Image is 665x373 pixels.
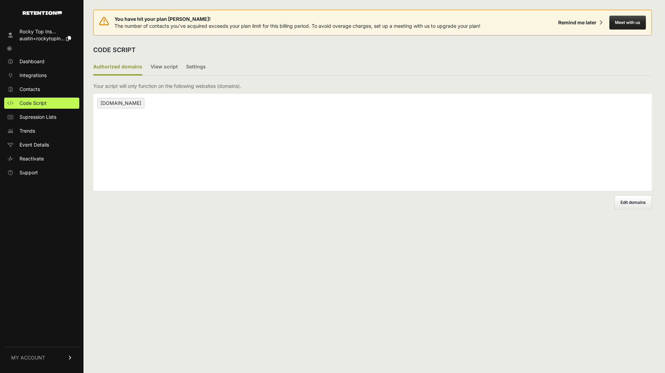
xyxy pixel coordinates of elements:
span: Reactivate [19,155,44,162]
span: MY ACCOUNT [11,354,45,361]
span: Support [19,169,38,176]
label: View script [151,59,178,75]
img: Retention.com [23,11,62,15]
a: Trends [4,125,79,136]
a: Contacts [4,84,79,95]
p: Your script will only function on the following websites (domains). [93,83,241,90]
div: Remind me later [558,19,596,26]
span: Code Script [19,100,47,107]
div: Rocky Top Ins... [19,28,71,35]
span: Event Details [19,141,49,148]
label: Settings [186,59,206,75]
span: Edit domains [620,200,646,205]
span: Contacts [19,86,40,93]
span: [DOMAIN_NAME] [97,98,144,108]
a: Integrations [4,70,79,81]
span: Dashboard [19,58,45,65]
a: MY ACCOUNT [4,347,79,368]
h2: CODE SCRIPT [93,45,136,55]
span: Supression Lists [19,114,56,121]
span: You have hit your plan [PERSON_NAME]! [114,16,480,23]
a: Rocky Top Ins... austin+rockytopin... [4,26,79,44]
span: The number of contacts you've acquired exceeds your plan limit for this billing period. To avoid ... [114,23,480,29]
a: Event Details [4,139,79,150]
button: Remind me later [555,16,605,29]
span: Trends [19,127,35,134]
label: Authorized domains [93,59,142,75]
a: Dashboard [4,56,79,67]
a: Code Script [4,98,79,109]
a: Reactivate [4,153,79,164]
span: austin+rockytopin... [19,35,65,41]
button: Meet with us [609,16,646,30]
a: Support [4,167,79,178]
a: Supression Lists [4,111,79,123]
span: Integrations [19,72,47,79]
